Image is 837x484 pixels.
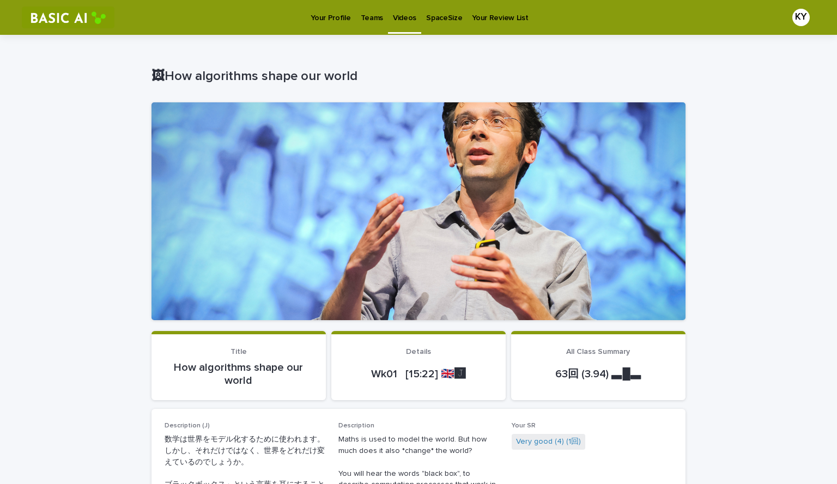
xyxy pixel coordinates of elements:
span: All Class Summary [566,348,630,356]
p: Wk01 [15:22] 🇬🇧🅹️ [344,367,493,381]
p: How algorithms shape our world [165,361,313,387]
span: Description [338,422,374,429]
span: Title [231,348,247,356]
a: Very good (4) (1回) [516,436,581,448]
span: Your SR [512,422,536,429]
span: Details [406,348,431,356]
p: 🖼How algorithms shape our world [151,69,681,84]
p: 63回 (3.94) ▃█▃ [524,367,672,381]
div: KY [792,9,810,26]
img: RtIB8pj2QQiOZo6waziI [22,7,114,28]
span: Description (J) [165,422,210,429]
